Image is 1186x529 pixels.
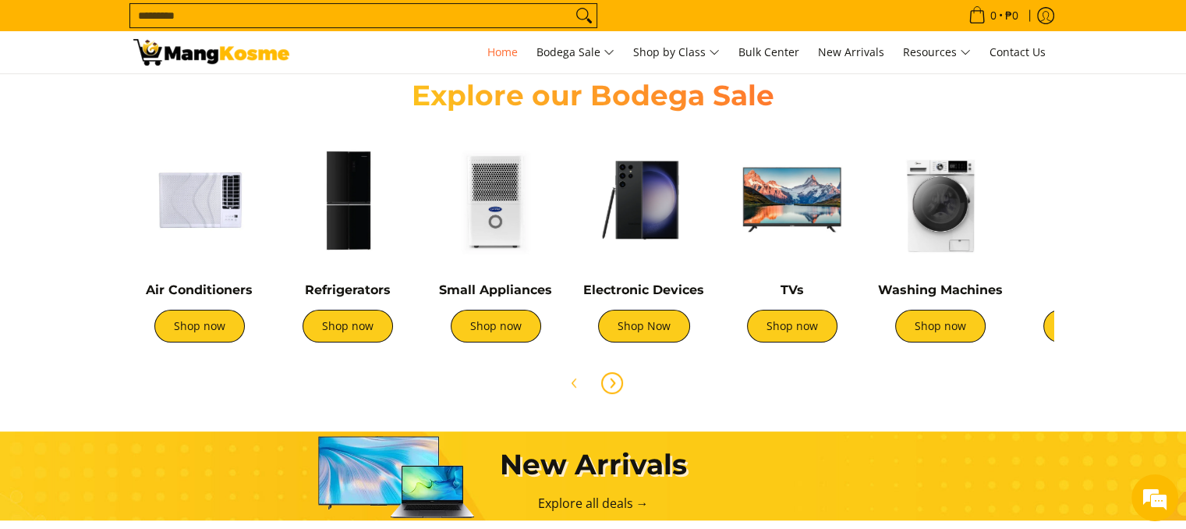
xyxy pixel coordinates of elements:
[895,310,986,343] a: Shop now
[487,44,518,59] span: Home
[595,366,629,400] button: Next
[633,43,720,62] span: Shop by Class
[8,358,297,413] textarea: Type your message and hit 'Enter'
[133,133,266,266] img: Air Conditioners
[731,31,807,73] a: Bulk Center
[781,282,804,297] a: TVs
[305,31,1053,73] nav: Main Menu
[583,282,704,297] a: Electronic Devices
[1043,310,1134,343] a: Shop now
[451,310,541,343] a: Shop now
[964,7,1023,24] span: •
[133,39,289,66] img: Mang Kosme: Your Home Appliances Warehouse Sale Partner!
[738,44,799,59] span: Bulk Center
[982,31,1053,73] a: Contact Us
[903,43,971,62] span: Resources
[81,87,262,108] div: Chat with us now
[878,282,1003,297] a: Washing Machines
[90,162,215,320] span: We're online!
[367,78,820,113] h2: Explore our Bodega Sale
[305,282,391,297] a: Refrigerators
[538,495,649,512] a: Explore all deals →
[895,31,979,73] a: Resources
[988,10,999,21] span: 0
[990,44,1046,59] span: Contact Us
[572,4,597,27] button: Search
[874,133,1007,266] img: Washing Machines
[256,8,293,45] div: Minimize live chat window
[281,133,414,266] img: Refrigerators
[598,310,690,343] a: Shop Now
[303,310,393,343] a: Shop now
[578,133,710,266] img: Electronic Devices
[1003,10,1021,21] span: ₱0
[818,44,884,59] span: New Arrivals
[810,31,892,73] a: New Arrivals
[747,310,837,343] a: Shop now
[1022,133,1155,266] img: Cookers
[439,282,552,297] a: Small Appliances
[726,133,859,266] img: TVs
[529,31,622,73] a: Bodega Sale
[558,366,592,400] button: Previous
[536,43,614,62] span: Bodega Sale
[146,282,253,297] a: Air Conditioners
[430,133,562,266] img: Small Appliances
[480,31,526,73] a: Home
[154,310,245,343] a: Shop now
[625,31,728,73] a: Shop by Class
